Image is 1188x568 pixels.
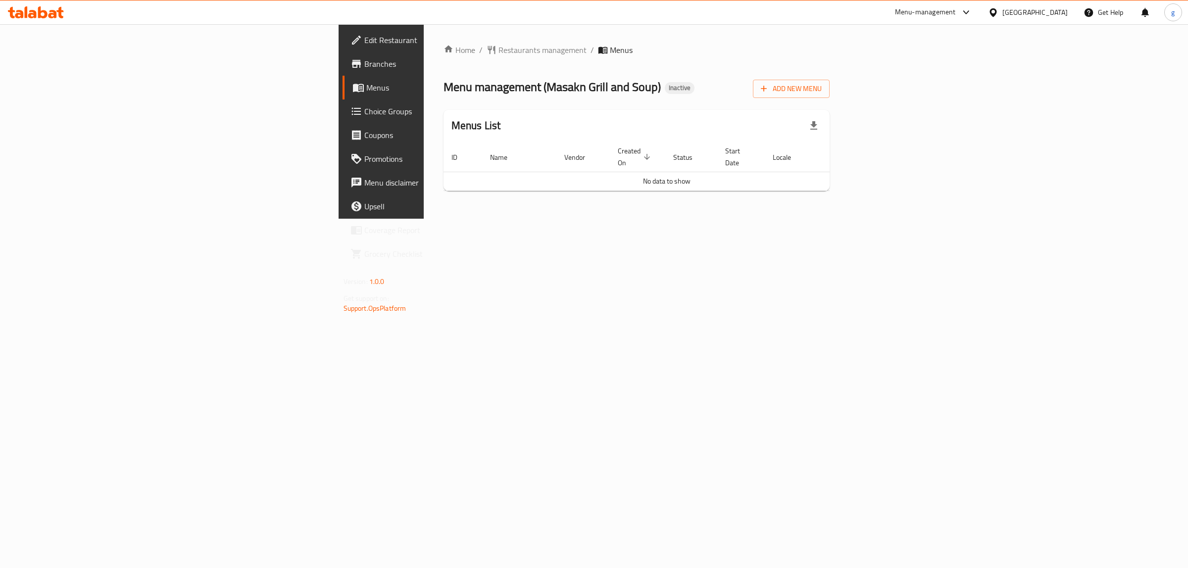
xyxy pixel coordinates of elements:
[444,142,890,191] table: enhanced table
[451,118,501,133] h2: Menus List
[451,151,470,163] span: ID
[343,28,537,52] a: Edit Restaurant
[1171,7,1175,18] span: g
[343,76,537,99] a: Menus
[564,151,598,163] span: Vendor
[444,76,661,98] span: Menu management ( Masakn Grill and Soup )
[1002,7,1068,18] div: [GEOGRAPHIC_DATA]
[610,44,633,56] span: Menus
[761,83,822,95] span: Add New Menu
[364,34,529,46] span: Edit Restaurant
[343,147,537,171] a: Promotions
[444,44,830,56] nav: breadcrumb
[364,105,529,117] span: Choice Groups
[364,58,529,70] span: Branches
[344,302,406,315] a: Support.OpsPlatform
[343,242,537,266] a: Grocery Checklist
[369,275,385,288] span: 1.0.0
[343,194,537,218] a: Upsell
[816,142,890,172] th: Actions
[364,177,529,189] span: Menu disclaimer
[364,153,529,165] span: Promotions
[618,145,653,169] span: Created On
[343,218,537,242] a: Coverage Report
[802,114,826,138] div: Export file
[364,224,529,236] span: Coverage Report
[343,52,537,76] a: Branches
[498,44,587,56] span: Restaurants management
[665,84,694,92] span: Inactive
[364,129,529,141] span: Coupons
[366,82,529,94] span: Menus
[344,292,389,305] span: Get support on:
[344,275,368,288] span: Version:
[773,151,804,163] span: Locale
[490,151,520,163] span: Name
[725,145,753,169] span: Start Date
[643,175,691,188] span: No data to show
[673,151,705,163] span: Status
[343,99,537,123] a: Choice Groups
[895,6,956,18] div: Menu-management
[343,123,537,147] a: Coupons
[364,248,529,260] span: Grocery Checklist
[753,80,830,98] button: Add New Menu
[343,171,537,194] a: Menu disclaimer
[591,44,594,56] li: /
[364,200,529,212] span: Upsell
[665,82,694,94] div: Inactive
